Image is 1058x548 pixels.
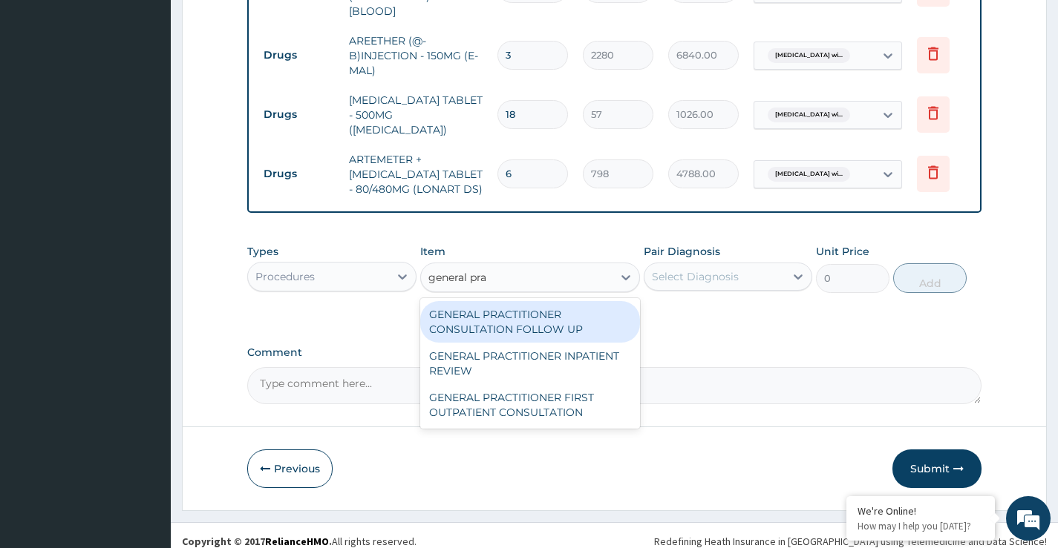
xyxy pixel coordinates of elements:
[420,343,641,384] div: GENERAL PRACTITIONER INPATIENT REVIEW
[86,174,205,323] span: We're online!
[342,85,490,145] td: [MEDICAL_DATA] TABLET - 500MG ([MEDICAL_DATA])
[256,101,342,128] td: Drugs
[247,346,982,359] label: Comment
[244,7,279,43] div: Minimize live chat window
[768,167,850,182] span: [MEDICAL_DATA] wi...
[256,42,342,69] td: Drugs
[644,244,720,259] label: Pair Diagnosis
[247,245,278,258] label: Types
[255,269,315,284] div: Procedures
[420,244,445,259] label: Item
[420,301,641,343] div: GENERAL PRACTITIONER CONSULTATION FOLLOW UP
[247,449,333,488] button: Previous
[342,26,490,85] td: AREETHER (@-B)INJECTION - 150MG (E-MAL)
[892,449,982,488] button: Submit
[77,83,249,102] div: Chat with us now
[768,48,850,63] span: [MEDICAL_DATA] wi...
[342,145,490,204] td: ARTEMETER + [MEDICAL_DATA] TABLET - 80/480MG (LONART DS)
[768,108,850,122] span: [MEDICAL_DATA] wi...
[893,263,967,293] button: Add
[420,384,641,426] div: GENERAL PRACTITIONER FIRST OUTPATIENT CONSULTATION
[27,74,60,111] img: d_794563401_company_1708531726252_794563401
[7,379,283,431] textarea: Type your message and hit 'Enter'
[182,535,332,548] strong: Copyright © 2017 .
[652,269,739,284] div: Select Diagnosis
[265,535,329,548] a: RelianceHMO
[858,520,984,532] p: How may I help you today?
[256,160,342,188] td: Drugs
[816,244,869,259] label: Unit Price
[858,504,984,518] div: We're Online!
